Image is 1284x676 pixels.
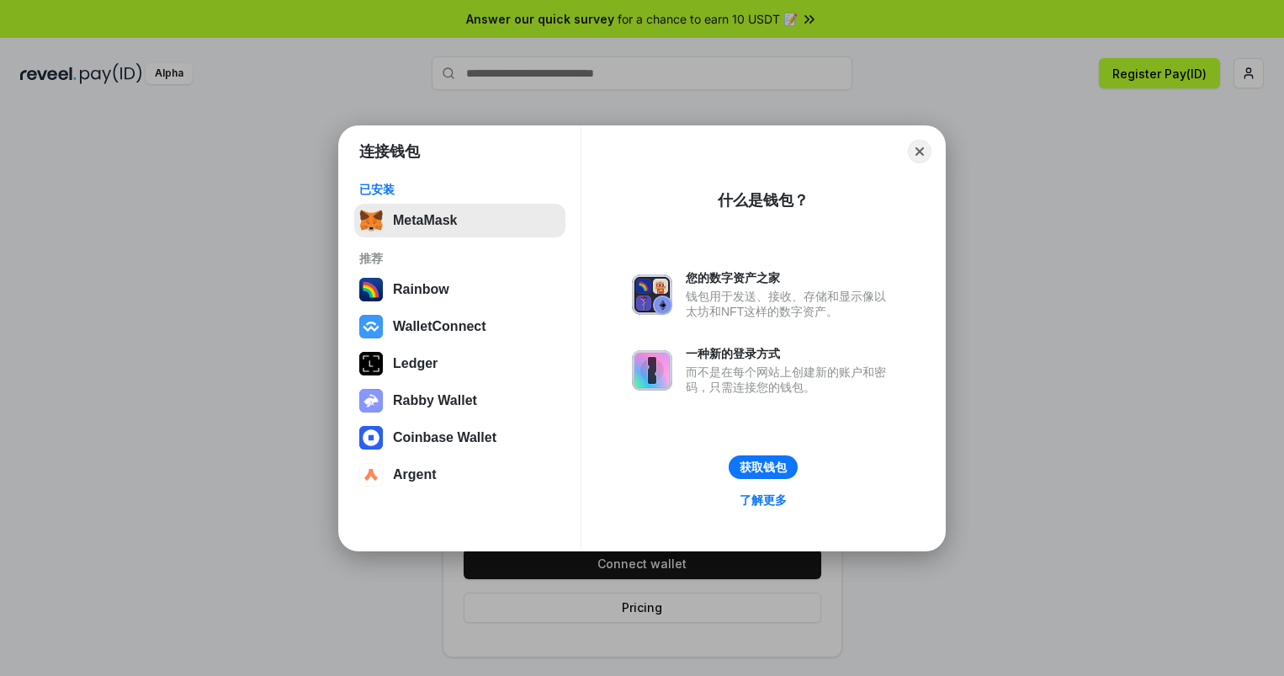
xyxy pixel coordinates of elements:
button: MetaMask [354,204,565,237]
img: svg+xml,%3Csvg%20fill%3D%22none%22%20height%3D%2233%22%20viewBox%3D%220%200%2035%2033%22%20width%... [359,209,383,232]
img: svg+xml,%3Csvg%20width%3D%2228%22%20height%3D%2228%22%20viewBox%3D%220%200%2028%2028%22%20fill%3D... [359,426,383,450]
h1: 连接钱包 [359,141,420,162]
img: svg+xml,%3Csvg%20width%3D%22120%22%20height%3D%22120%22%20viewBox%3D%220%200%20120%20120%22%20fil... [359,278,383,301]
div: 已安装 [359,182,560,197]
img: svg+xml,%3Csvg%20width%3D%2228%22%20height%3D%2228%22%20viewBox%3D%220%200%2028%2028%22%20fill%3D... [359,315,383,338]
img: svg+xml,%3Csvg%20xmlns%3D%22http%3A%2F%2Fwww.w3.org%2F2000%2Fsvg%22%20fill%3D%22none%22%20viewBox... [632,350,672,391]
div: 推荐 [359,251,560,266]
div: Coinbase Wallet [393,430,496,445]
div: 钱包用于发送、接收、存储和显示像以太坊和NFT这样的数字资产。 [686,289,894,319]
div: Rabby Wallet [393,393,477,408]
button: 获取钱包 [729,455,798,479]
img: svg+xml,%3Csvg%20xmlns%3D%22http%3A%2F%2Fwww.w3.org%2F2000%2Fsvg%22%20width%3D%2228%22%20height%3... [359,352,383,375]
div: 而不是在每个网站上创建新的账户和密码，只需连接您的钱包。 [686,365,894,395]
div: 您的数字资产之家 [686,270,894,285]
div: Rainbow [393,282,449,297]
div: 什么是钱包？ [718,190,809,210]
button: Rabby Wallet [354,384,565,418]
button: WalletConnect [354,310,565,343]
div: 了解更多 [740,492,787,508]
button: Ledger [354,347,565,381]
div: Ledger [393,356,438,371]
img: svg+xml,%3Csvg%20xmlns%3D%22http%3A%2F%2Fwww.w3.org%2F2000%2Fsvg%22%20fill%3D%22none%22%20viewBox... [359,389,383,413]
button: Close [908,140,931,163]
button: Coinbase Wallet [354,421,565,455]
a: 了解更多 [730,489,797,511]
button: Argent [354,458,565,492]
button: Rainbow [354,273,565,306]
div: 获取钱包 [740,460,787,475]
div: 一种新的登录方式 [686,346,894,361]
div: WalletConnect [393,319,486,334]
div: Argent [393,467,437,482]
img: svg+xml,%3Csvg%20width%3D%2228%22%20height%3D%2228%22%20viewBox%3D%220%200%2028%2028%22%20fill%3D... [359,463,383,487]
div: MetaMask [393,213,457,228]
img: svg+xml,%3Csvg%20xmlns%3D%22http%3A%2F%2Fwww.w3.org%2F2000%2Fsvg%22%20fill%3D%22none%22%20viewBox... [632,274,672,315]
